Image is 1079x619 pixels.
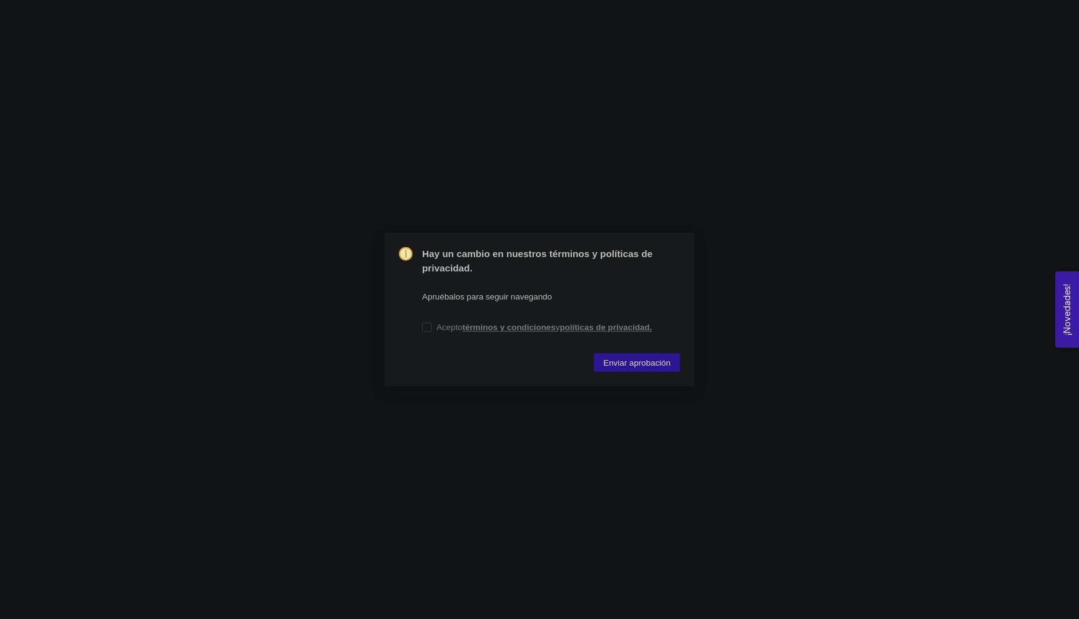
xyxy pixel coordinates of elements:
[596,355,687,375] button: Enviar aprobación
[426,321,663,335] span: Acepto y
[606,358,677,372] span: Enviar aprobación
[459,323,556,333] a: términos y condiciones
[416,244,687,274] h5: Hay un cambio en nuestros términos y políticas de privacidad.
[392,244,406,258] span: info-circle
[1055,271,1079,348] button: Open Feedback Widget
[416,289,553,303] p: Apruébalos para seguir navegando
[561,323,658,333] a: políticas de privacidad.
